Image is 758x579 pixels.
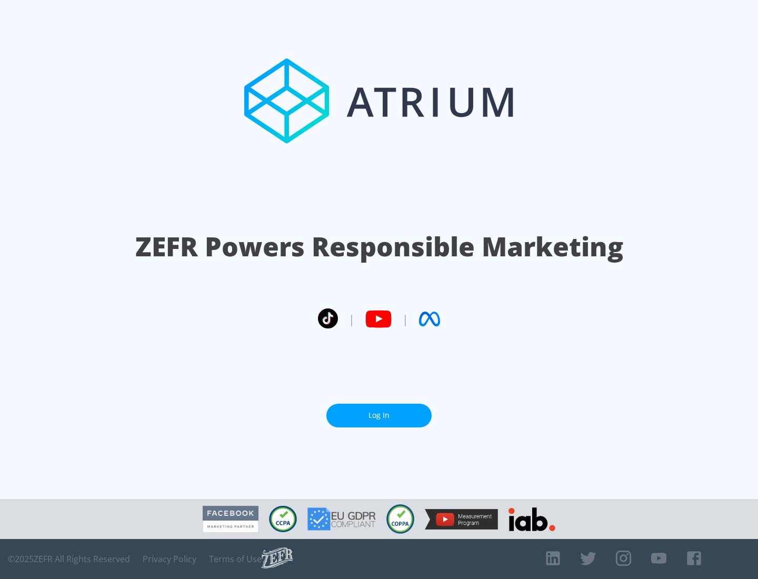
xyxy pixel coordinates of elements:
span: © 2025 ZEFR All Rights Reserved [8,554,130,564]
span: | [348,311,355,327]
img: COPPA Compliant [386,504,414,534]
img: YouTube Measurement Program [425,509,498,530]
a: Terms of Use [209,554,262,564]
img: GDPR Compliant [307,507,376,531]
a: Privacy Policy [143,554,196,564]
img: IAB [508,507,555,531]
a: Log In [326,404,432,427]
img: CCPA Compliant [269,506,297,532]
img: Facebook Marketing Partner [203,506,258,533]
span: | [402,311,408,327]
h1: ZEFR Powers Responsible Marketing [135,228,623,265]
